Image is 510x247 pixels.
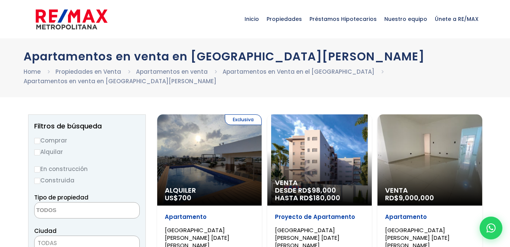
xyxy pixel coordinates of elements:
input: En construcción [34,166,40,173]
label: En construcción [34,164,140,174]
span: Préstamos Hipotecarios [306,8,381,30]
span: Venta [385,187,474,194]
h1: Apartamentos en venta en [GEOGRAPHIC_DATA][PERSON_NAME] [24,50,487,63]
span: Alquiler [165,187,254,194]
label: Alquilar [34,147,140,157]
span: RD$ [385,193,434,203]
span: 9,000,000 [399,193,434,203]
span: 180,000 [313,193,340,203]
textarea: Search [35,203,108,219]
img: remax-metropolitana-logo [36,8,107,31]
span: Inicio [241,8,263,30]
span: TODAS [38,239,57,247]
label: Comprar [34,136,140,145]
span: Tipo de propiedad [34,193,88,201]
span: US$ [165,193,191,203]
li: Apartamentos en venta en [GEOGRAPHIC_DATA][PERSON_NAME] [24,76,216,86]
span: 700 [178,193,191,203]
p: Apartamento [385,213,474,221]
span: DESDE RD$ [275,187,364,202]
input: Construida [34,178,40,184]
input: Alquilar [34,149,40,155]
span: Nuestro equipo [381,8,431,30]
span: Venta [275,179,364,187]
label: Construida [34,176,140,185]
p: Apartamento [165,213,254,221]
input: Comprar [34,138,40,144]
span: HASTA RD$ [275,194,364,202]
p: Proyecto de Apartamento [275,213,364,221]
a: Propiedades en Venta [55,68,121,76]
a: Home [24,68,41,76]
h2: Filtros de búsqueda [34,122,140,130]
span: Propiedades [263,8,306,30]
span: Exclusiva [225,114,262,125]
a: Apartamentos en Venta en el [GEOGRAPHIC_DATA] [223,68,374,76]
span: Ciudad [34,227,57,235]
a: Apartamentos en venta [136,68,208,76]
span: 98,000 [312,185,336,195]
span: Únete a RE/MAX [431,8,482,30]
